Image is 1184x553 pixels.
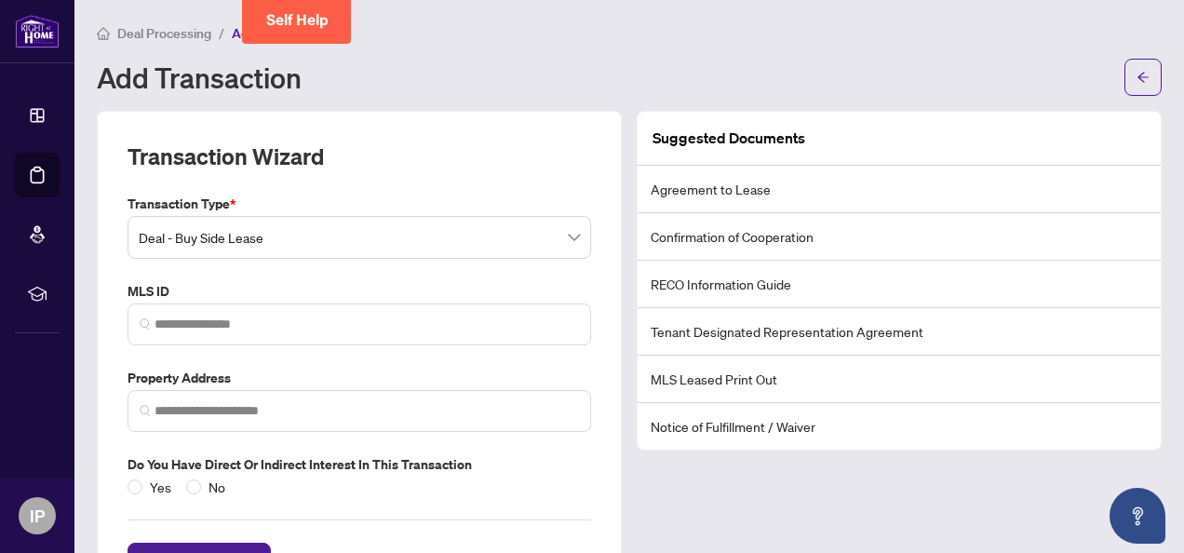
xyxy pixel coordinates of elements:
label: Property Address [128,368,591,388]
span: IP [30,503,45,529]
span: No [201,477,233,497]
span: Add Transaction [232,25,327,42]
img: logo [15,14,60,48]
li: Agreement to Lease [638,166,1161,213]
img: search_icon [140,405,151,416]
span: Self Help [266,11,329,29]
span: Deal Processing [117,25,211,42]
span: Yes [142,477,179,497]
span: Deal - Buy Side Lease [139,220,580,255]
li: MLS Leased Print Out [638,356,1161,403]
h1: Add Transaction [97,62,302,92]
h2: Transaction Wizard [128,142,324,171]
label: Do you have direct or indirect interest in this transaction [128,454,591,475]
img: search_icon [140,318,151,330]
span: home [97,27,110,40]
li: Notice of Fulfillment / Waiver [638,403,1161,450]
li: RECO Information Guide [638,261,1161,308]
li: Tenant Designated Representation Agreement [638,308,1161,356]
li: Confirmation of Cooperation [638,213,1161,261]
button: Open asap [1110,488,1165,544]
li: / [219,22,224,44]
label: Transaction Type [128,194,591,214]
label: MLS ID [128,281,591,302]
article: Suggested Documents [653,127,805,150]
span: arrow-left [1137,71,1150,84]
